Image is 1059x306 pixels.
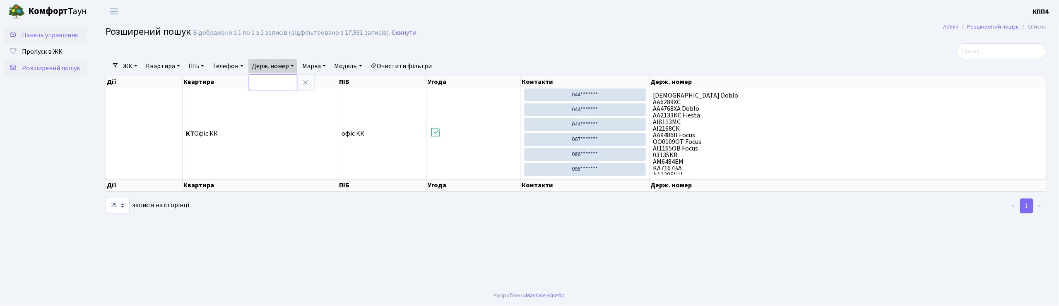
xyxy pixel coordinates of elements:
select: записів на сторінці [106,198,130,213]
th: ПІБ [338,179,427,191]
a: Квартира [142,59,183,73]
a: 1 [1020,198,1033,213]
a: Massive Kinetic [526,291,564,300]
span: Пропуск в ЖК [22,47,63,56]
th: Дії [106,179,183,191]
a: ЖК [120,59,141,73]
a: Розширений пошук [4,60,87,76]
a: Телефон [209,59,247,73]
a: Пропуск в ЖК [4,43,87,60]
th: ПІБ [338,76,427,88]
span: Таун [28,5,87,19]
a: КПП4 [1033,7,1049,17]
li: Список [1019,22,1047,31]
div: Розроблено . [493,291,566,300]
span: офіс КК [342,129,364,138]
a: Держ. номер [248,59,297,73]
b: КТ [186,129,194,138]
img: logo.png [8,3,25,20]
div: Відображено з 1 по 1 з 1 записів (відфільтровано з 17,861 записів). [193,29,390,37]
a: ПІБ [185,59,207,73]
th: Контакти [521,179,650,191]
span: Панель управління [22,31,78,40]
button: Переключити навігацію [103,5,124,18]
th: Угода [427,179,521,191]
a: Панель управління [4,27,87,43]
a: Модель [331,59,365,73]
th: Квартира [183,76,338,88]
span: Розширений пошук [106,24,191,39]
th: Угода [427,76,521,88]
label: записів на сторінці [106,198,189,213]
a: Очистити фільтри [367,59,436,73]
a: Розширений пошук [968,22,1019,31]
b: КПП4 [1033,7,1049,16]
input: Пошук... [957,43,1047,59]
th: Дії [106,76,183,88]
th: Держ. номер [650,76,1047,88]
th: Держ. номер [650,179,1047,191]
span: Розширений пошук [22,64,80,73]
span: Офіс КК [186,130,335,137]
nav: breadcrumb [931,18,1059,36]
a: Скинути [392,29,416,37]
a: Марка [299,59,329,73]
th: Контакти [521,76,650,88]
th: Квартира [183,179,338,191]
a: Admin [943,22,959,31]
b: Комфорт [28,5,68,18]
span: АА2536РА АА2940РН АА5142ХК KA2808MT КА1431МЕ KA6043PA АА8766YC Заблоковано до: [DATE] AA0307TO Q7... [653,92,1043,175]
